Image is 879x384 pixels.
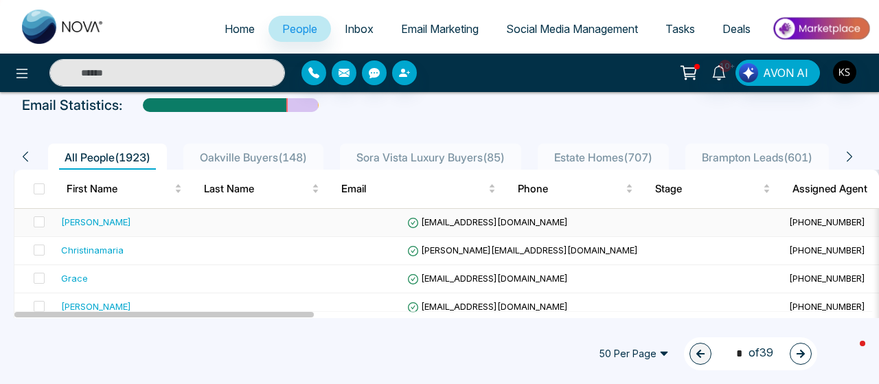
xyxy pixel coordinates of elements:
iframe: Intercom live chat [832,337,865,370]
th: First Name [56,170,193,208]
span: Brampton Leads ( 601 ) [696,150,818,164]
span: Email Marketing [401,22,479,36]
img: Lead Flow [739,63,758,82]
span: Sora Vista Luxury Buyers ( 85 ) [351,150,510,164]
a: Tasks [652,16,709,42]
a: 10+ [703,60,735,84]
span: [PHONE_NUMBER] [789,301,865,312]
span: Tasks [665,22,695,36]
th: Email [330,170,507,208]
span: Oakville Buyers ( 148 ) [194,150,312,164]
p: Email Statistics: [22,95,122,115]
div: [PERSON_NAME] [61,215,131,229]
span: Phone [518,181,623,197]
div: Grace [61,271,88,285]
a: People [269,16,331,42]
span: [PHONE_NUMBER] [789,273,865,284]
div: Christinamaria [61,243,124,257]
img: User Avatar [833,60,856,84]
a: Deals [709,16,764,42]
span: [EMAIL_ADDRESS][DOMAIN_NAME] [407,273,568,284]
span: Stage [655,181,760,197]
span: Last Name [204,181,309,197]
button: AVON AI [735,60,820,86]
a: Social Media Management [492,16,652,42]
span: Email [341,181,486,197]
a: Home [211,16,269,42]
span: Inbox [345,22,374,36]
span: [PERSON_NAME][EMAIL_ADDRESS][DOMAIN_NAME] [407,245,638,256]
img: Nova CRM Logo [22,10,104,44]
th: Phone [507,170,644,208]
a: Inbox [331,16,387,42]
span: Home [225,22,255,36]
img: Market-place.gif [771,13,871,44]
span: AVON AI [763,65,808,81]
span: 50 Per Page [589,343,678,365]
span: Estate Homes ( 707 ) [549,150,658,164]
span: [EMAIL_ADDRESS][DOMAIN_NAME] [407,301,568,312]
span: of 39 [728,344,773,363]
th: Stage [644,170,781,208]
span: Deals [722,22,751,36]
span: First Name [67,181,172,197]
a: Email Marketing [387,16,492,42]
span: [PHONE_NUMBER] [789,216,865,227]
span: Social Media Management [506,22,638,36]
span: All People ( 1923 ) [59,150,156,164]
div: [PERSON_NAME] [61,300,131,313]
th: Last Name [193,170,330,208]
span: People [282,22,317,36]
span: [EMAIL_ADDRESS][DOMAIN_NAME] [407,216,568,227]
span: 10+ [719,60,731,72]
span: [PHONE_NUMBER] [789,245,865,256]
